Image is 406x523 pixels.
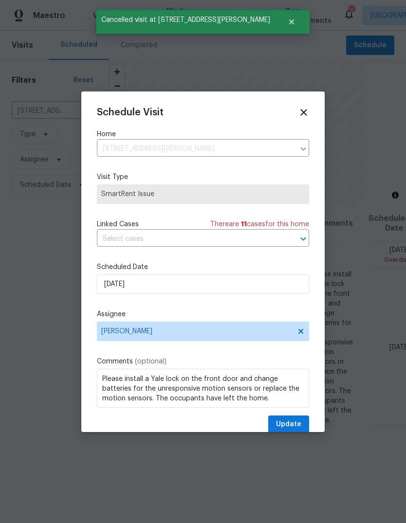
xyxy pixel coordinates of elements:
[268,415,309,433] button: Update
[97,232,282,247] input: Select cases
[97,172,309,182] label: Visit Type
[97,129,309,139] label: Home
[276,12,308,32] button: Close
[96,10,276,30] span: Cancelled visit at [STREET_ADDRESS][PERSON_NAME]
[296,232,310,246] button: Open
[97,108,164,117] span: Schedule Visit
[97,142,295,157] input: Enter in an address
[210,219,309,229] span: There are case s for this home
[97,262,309,272] label: Scheduled Date
[101,189,305,199] span: SmartRent Issue
[97,274,309,294] input: M/D/YYYY
[241,221,247,228] span: 11
[298,107,309,118] span: Close
[97,219,139,229] span: Linked Cases
[101,327,292,335] span: [PERSON_NAME]
[135,358,166,365] span: (optional)
[97,309,309,319] label: Assignee
[97,357,309,366] label: Comments
[276,418,301,431] span: Update
[97,369,309,408] textarea: Please install a Yale lock on the front door and change batteries for the unresponsive motion sen...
